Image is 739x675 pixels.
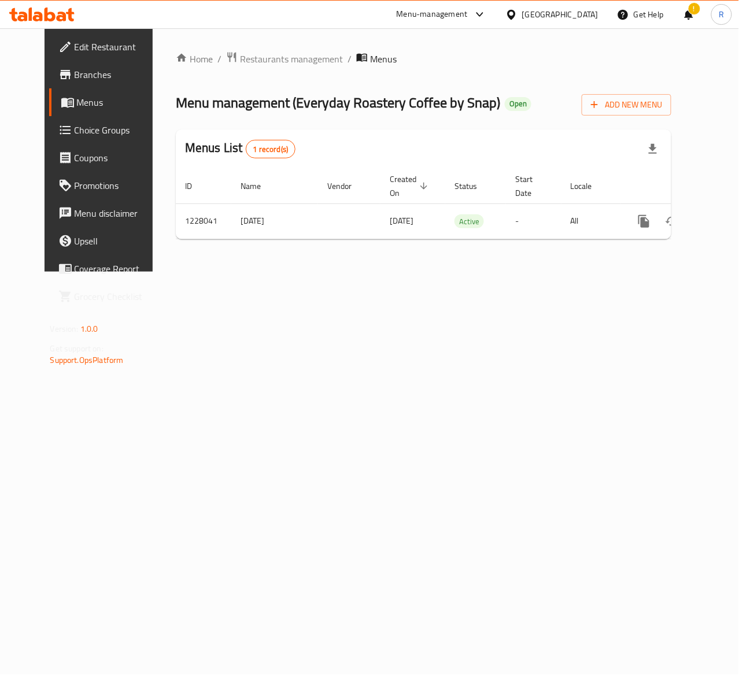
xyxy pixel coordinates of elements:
span: Locale [571,179,607,193]
span: ID [185,179,207,193]
span: Start Date [515,172,548,200]
nav: breadcrumb [176,51,671,66]
td: All [561,203,621,239]
span: Promotions [75,179,158,192]
span: 1.0.0 [80,321,98,336]
div: Total records count [246,140,296,158]
span: Grocery Checklist [75,290,158,303]
span: Status [455,179,492,193]
li: / [217,52,221,66]
div: Open [505,97,531,111]
button: Change Status [658,207,686,235]
span: Vendor [327,179,367,193]
td: 1228041 [176,203,231,239]
a: Home [176,52,213,66]
a: Edit Restaurant [49,33,168,61]
a: Support.OpsPlatform [50,353,124,368]
span: Active [455,215,484,228]
li: / [348,52,352,66]
h2: Menus List [185,139,295,158]
span: Upsell [75,234,158,248]
div: [GEOGRAPHIC_DATA] [522,8,598,21]
span: Version: [50,321,79,336]
td: [DATE] [231,203,318,239]
span: Edit Restaurant [75,40,158,54]
button: Add New Menu [582,94,671,116]
span: Name [241,179,276,193]
span: Coupons [75,151,158,165]
div: Menu-management [397,8,468,21]
span: [DATE] [390,213,413,228]
a: Grocery Checklist [49,283,168,310]
a: Upsell [49,227,168,255]
span: Branches [75,68,158,81]
span: 1 record(s) [246,144,295,155]
a: Restaurants management [226,51,343,66]
span: Restaurants management [240,52,343,66]
a: Menu disclaimer [49,199,168,227]
a: Promotions [49,172,168,199]
a: Coupons [49,144,168,172]
span: Get support on: [50,341,104,356]
td: - [506,203,561,239]
div: Export file [639,135,667,163]
a: Menus [49,88,168,116]
span: Open [505,99,531,109]
a: Coverage Report [49,255,168,283]
span: Menu management ( Everyday Roastery Coffee by Snap ) [176,90,500,116]
a: Branches [49,61,168,88]
span: Menu disclaimer [75,206,158,220]
span: Menus [77,95,158,109]
span: Coverage Report [75,262,158,276]
span: Add New Menu [591,98,662,112]
span: Choice Groups [75,123,158,137]
a: Choice Groups [49,116,168,144]
span: R [719,8,724,21]
span: Menus [370,52,397,66]
button: more [630,207,658,235]
span: Created On [390,172,431,200]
